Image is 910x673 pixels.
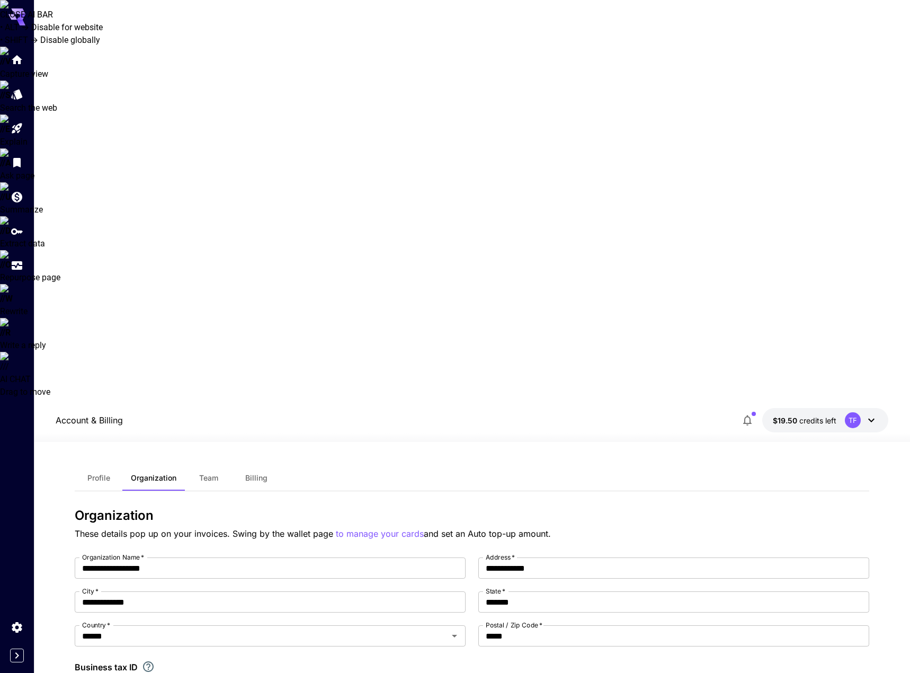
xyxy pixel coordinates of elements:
button: $19.49757TF [762,408,888,432]
button: to manage your cards [336,527,424,541]
label: City [82,587,99,596]
h3: Organization [75,508,869,523]
nav: breadcrumb [56,414,123,427]
button: Open [447,628,462,643]
span: $19.50 [773,416,799,425]
span: credits left [799,416,836,425]
label: Country [82,621,110,630]
label: Address [486,553,515,562]
span: These details pop up on your invoices. Swing by the wallet page [75,528,336,539]
button: Expand sidebar [10,649,24,662]
svg: If you are a business tax registrant, please enter your business tax ID here. [142,660,155,673]
div: Settings [11,621,23,634]
label: Organization Name [82,553,144,562]
a: Account & Billing [56,414,123,427]
label: State [486,587,505,596]
span: and set an Auto top-up amount. [424,528,551,539]
label: Postal / Zip Code [486,621,542,630]
span: Profile [87,473,110,483]
div: TF [845,412,861,428]
span: Billing [245,473,267,483]
span: Organization [131,473,176,483]
span: Team [199,473,218,483]
div: $19.49757 [773,415,836,426]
